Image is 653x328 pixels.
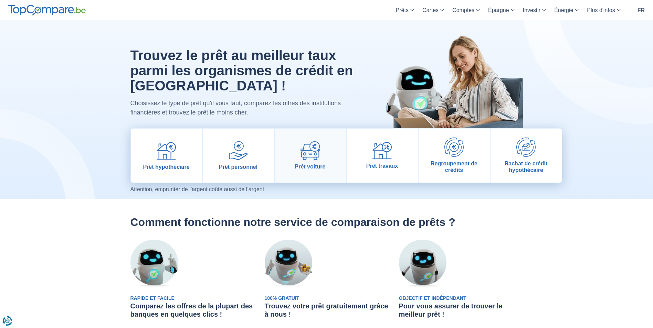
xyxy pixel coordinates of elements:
h2: Comment fonctionne notre service de comparaison de prêts ? [130,216,523,229]
span: Rachat de crédit hypothécaire [493,160,559,173]
a: Prêt hypothécaire [131,129,202,183]
p: Choisissez le type de prêt qu'il vous faut, comparez les offres des institutions financières et t... [130,99,355,117]
span: Regroupement de crédits [421,160,487,173]
img: Prêt personnel [229,141,248,160]
img: Prêt hypothécaire [157,141,176,160]
h1: Trouvez le prêt au meilleur taux parmi les organismes de crédit en [GEOGRAPHIC_DATA] ! [130,48,355,93]
img: TopCompare [8,5,86,16]
img: Regroupement de crédits [444,138,464,157]
h3: Comparez les offres de la plupart des banques en quelques clics ! [130,302,254,318]
img: Rachat de crédit hypothécaire [516,138,536,157]
a: Rachat de crédit hypothécaire [491,129,562,183]
a: Prêt personnel [203,129,274,183]
span: Prêt hypothécaire [143,164,189,170]
img: Rapide et Facile [130,240,178,287]
h3: Trouvez votre prêt gratuitement grâce à nous ! [265,302,389,318]
span: Prêt travaux [366,163,398,169]
img: Prêt travaux [372,142,392,160]
span: Prêt personnel [219,164,257,170]
span: Objectif et Indépendant [399,295,466,301]
a: Prêt voiture [275,129,346,183]
img: 100% Gratuit [265,240,312,287]
img: image-hero [371,20,523,153]
a: Prêt travaux [347,129,418,183]
span: 100% Gratuit [265,295,299,301]
h3: Pour vous assurer de trouver le meilleur prêt ! [399,302,523,318]
a: Regroupement de crédits [419,129,490,183]
span: Rapide et Facile [130,295,175,301]
span: Prêt voiture [295,163,326,170]
img: Prêt voiture [301,141,320,160]
img: Objectif et Indépendant [399,240,446,287]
